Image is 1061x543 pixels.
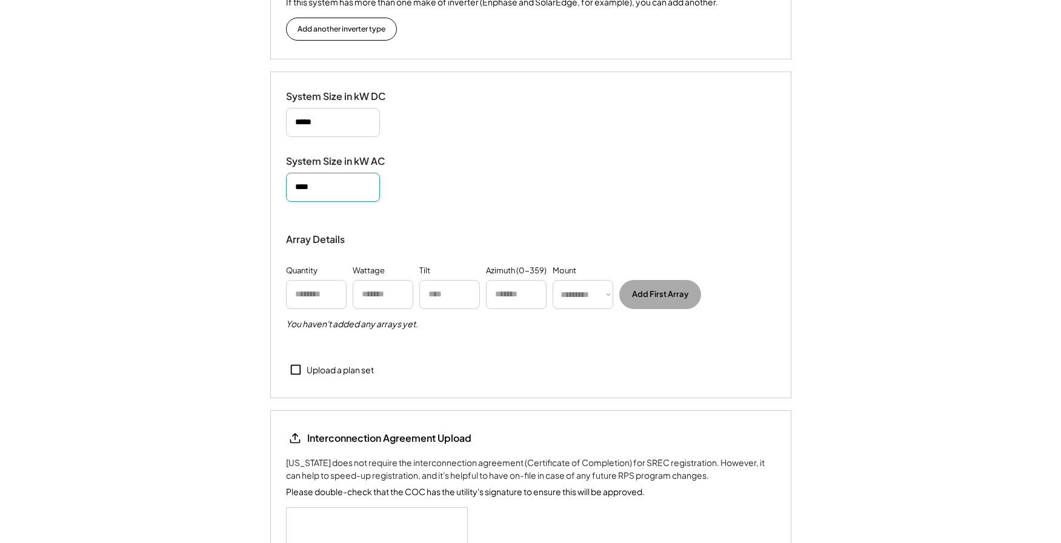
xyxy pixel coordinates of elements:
div: Array Details [286,232,347,247]
div: Azimuth (0-359) [486,265,547,277]
div: System Size in kW AC [286,155,407,168]
h5: You haven't added any arrays yet. [286,318,418,330]
div: Please double-check that the COC has the utility's signature to ensure this will be approved. [286,485,645,498]
button: Add First Array [619,280,701,309]
div: Interconnection Agreement Upload [307,431,471,445]
div: Mount [553,265,576,277]
div: Tilt [419,265,430,277]
button: Add another inverter type [286,18,397,41]
div: Quantity [286,265,318,277]
div: System Size in kW DC [286,90,407,103]
div: Wattage [353,265,385,277]
div: [US_STATE] does not require the interconnection agreement (Certificate of Completion) for SREC re... [286,456,776,482]
div: Upload a plan set [307,364,374,376]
